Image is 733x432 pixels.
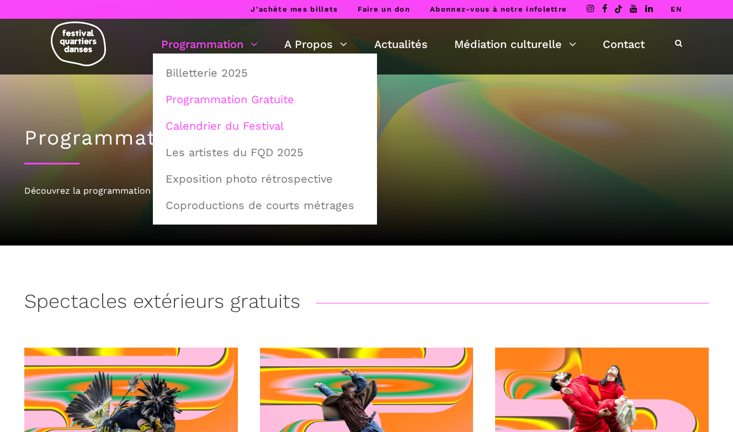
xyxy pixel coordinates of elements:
a: Contact [603,35,645,54]
a: Programmation [161,35,258,54]
a: EN [671,5,682,13]
img: logo-fqd-med [51,22,106,66]
a: Calendrier du Festival [159,113,371,138]
a: Billetterie 2025 [159,60,371,86]
a: Actualités [374,35,428,54]
a: Exposition photo rétrospective [159,166,371,191]
a: A Propos [284,35,347,54]
a: Abonnez-vous à notre infolettre [430,5,567,13]
h1: Programmation gratuite 2025 [24,126,709,150]
h3: Spectacles extérieurs gratuits [24,290,300,317]
a: Coproductions de courts métrages [159,193,371,218]
a: Les artistes du FQD 2025 [159,140,371,165]
a: Faire un don [358,5,410,13]
div: Découvrez la programmation 2025 du Festival Quartiers Danses ! [24,184,709,198]
a: J’achète mes billets [251,5,338,13]
a: Médiation culturelle [454,35,576,54]
a: Programmation Gratuite [159,87,371,112]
